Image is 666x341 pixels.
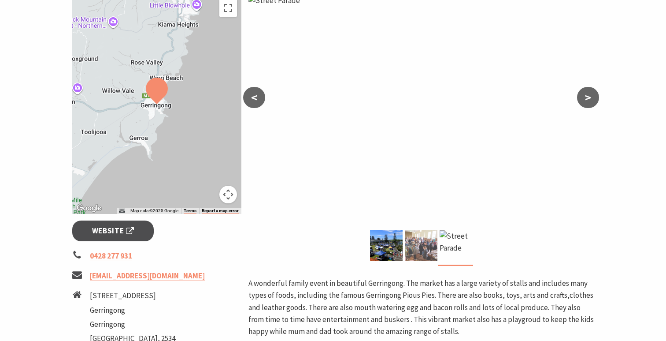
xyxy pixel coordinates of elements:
[90,304,175,316] li: Gerringong
[577,87,599,108] button: >
[74,202,104,214] a: Open this area in Google Maps (opens a new window)
[184,208,196,214] a: Terms (opens in new tab)
[370,230,403,261] img: Christmas Market and Street Parade
[202,208,239,214] a: Report a map error
[74,202,104,214] img: Google
[72,221,154,241] a: Website
[92,225,134,237] span: Website
[90,319,175,330] li: Gerringong
[219,186,237,203] button: Map camera controls
[90,271,205,281] a: [EMAIL_ADDRESS][DOMAIN_NAME]
[130,208,178,213] span: Map data ©2025 Google
[119,208,125,214] button: Keyboard shortcuts
[440,230,472,261] img: Street Parade
[248,277,594,337] p: A wonderful family event in beautiful Gerringong. The market has a large variety of stalls and in...
[90,290,175,302] li: [STREET_ADDRESS]
[405,230,437,261] img: Gerringong Town Hall
[243,87,265,108] button: <
[90,251,132,261] a: 0428 277 931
